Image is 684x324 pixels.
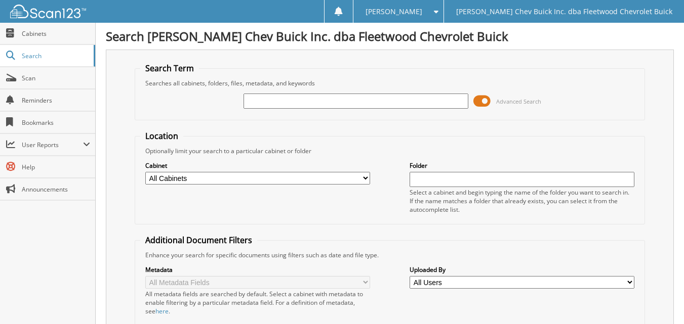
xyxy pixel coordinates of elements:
[140,79,639,87] div: Searches all cabinets, folders, files, metadata, and keywords
[10,5,86,18] img: scan123-logo-white.svg
[22,163,90,171] span: Help
[145,290,370,315] div: All metadata fields are searched by default. Select a cabinet with metadata to enable filtering b...
[140,63,199,74] legend: Search Term
[140,251,639,259] div: Enhance your search for specific documents using filters such as date and file type.
[155,307,169,315] a: here
[22,96,90,105] span: Reminders
[22,118,90,127] span: Bookmarks
[22,74,90,82] span: Scan
[456,9,672,15] span: [PERSON_NAME] Chev Buick Inc. dba Fleetwood Chevrolet Buick
[140,235,257,246] legend: Additional Document Filters
[410,188,634,214] div: Select a cabinet and begin typing the name of the folder you want to search in. If the name match...
[22,52,89,60] span: Search
[145,265,370,274] label: Metadata
[410,265,634,274] label: Uploaded By
[633,275,684,324] iframe: Chat Widget
[145,161,370,170] label: Cabinet
[496,98,541,105] span: Advanced Search
[106,28,674,44] h1: Search [PERSON_NAME] Chev Buick Inc. dba Fleetwood Chevrolet Buick
[22,141,83,149] span: User Reports
[22,29,90,38] span: Cabinets
[140,147,639,155] div: Optionally limit your search to a particular cabinet or folder
[366,9,422,15] span: [PERSON_NAME]
[22,185,90,194] span: Announcements
[410,161,634,170] label: Folder
[140,130,183,142] legend: Location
